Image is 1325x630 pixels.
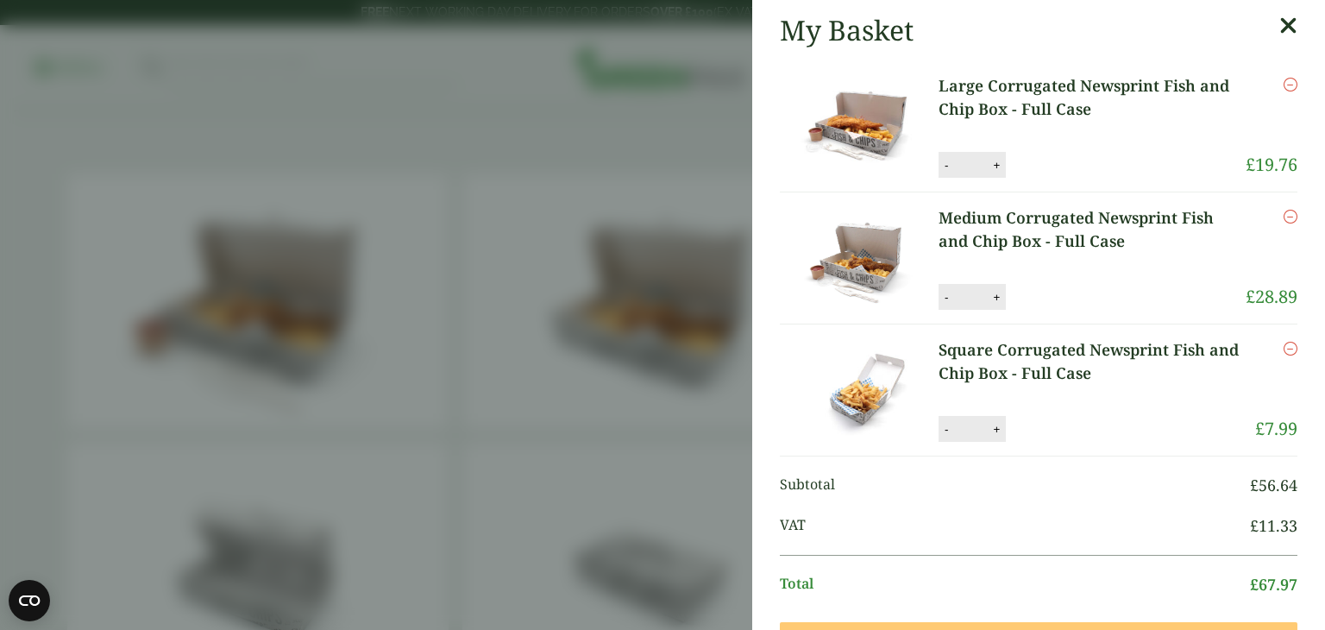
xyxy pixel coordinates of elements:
a: Remove this item [1284,74,1297,95]
bdi: 19.76 [1246,153,1297,176]
h2: My Basket [780,14,914,47]
a: Large Corrugated Newsprint Fish and Chip Box - Full Case [939,74,1246,121]
a: Remove this item [1284,206,1297,227]
span: £ [1255,417,1265,440]
bdi: 7.99 [1255,417,1297,440]
button: - [939,158,953,173]
span: £ [1250,475,1259,495]
span: Subtotal [780,474,1250,497]
button: + [988,422,1005,437]
a: Medium Corrugated Newsprint Fish and Chip Box - Full Case [939,206,1246,253]
bdi: 56.64 [1250,475,1297,495]
button: Open CMP widget [9,580,50,621]
bdi: 67.97 [1250,574,1297,595]
button: + [988,158,1005,173]
bdi: 28.89 [1246,285,1297,308]
button: - [939,422,953,437]
button: - [939,290,953,305]
span: £ [1246,153,1255,176]
span: Total [780,573,1250,596]
span: £ [1250,515,1259,536]
button: + [988,290,1005,305]
a: Square Corrugated Newsprint Fish and Chip Box - Full Case [939,338,1255,385]
span: VAT [780,514,1250,538]
a: Remove this item [1284,338,1297,359]
span: £ [1246,285,1255,308]
bdi: 11.33 [1250,515,1297,536]
span: £ [1250,574,1259,595]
